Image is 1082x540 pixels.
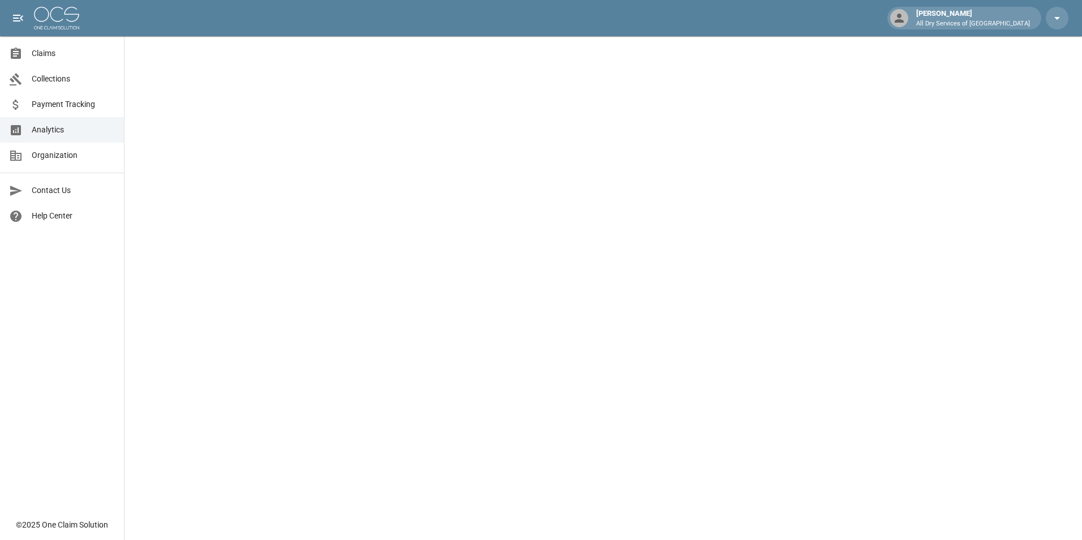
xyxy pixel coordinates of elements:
iframe: Embedded Dashboard [124,36,1082,537]
span: Collections [32,73,115,85]
span: Organization [32,149,115,161]
span: Analytics [32,124,115,136]
span: Contact Us [32,185,115,196]
button: open drawer [7,7,29,29]
img: ocs-logo-white-transparent.png [34,7,79,29]
span: Payment Tracking [32,98,115,110]
span: Claims [32,48,115,59]
div: © 2025 One Claim Solution [16,519,108,530]
span: Help Center [32,210,115,222]
div: [PERSON_NAME] [912,8,1034,28]
p: All Dry Services of [GEOGRAPHIC_DATA] [916,19,1030,29]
